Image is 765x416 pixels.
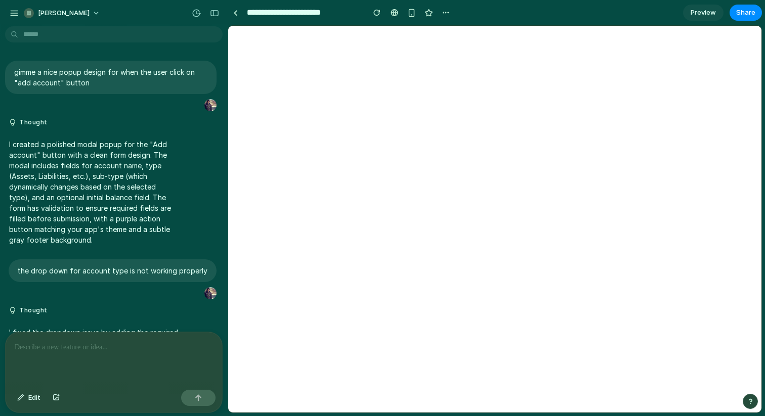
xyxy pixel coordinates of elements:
a: Preview [683,5,724,21]
button: Share [730,5,762,21]
span: Share [736,8,755,18]
p: I fixed the dropdown issue by adding the required button references ( ) to both the Account Type ... [9,327,178,381]
button: [PERSON_NAME] [20,5,105,21]
button: Edit [12,390,46,406]
p: I created a polished modal popup for the "Add account" button with a clean form design. The modal... [9,139,178,245]
span: Preview [691,8,716,18]
p: gimme a nice popup design for when the user click on "add account" button [14,67,207,88]
span: [PERSON_NAME] [38,8,90,18]
span: Edit [28,393,40,403]
p: the drop down for account type is not working properly [18,265,207,276]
